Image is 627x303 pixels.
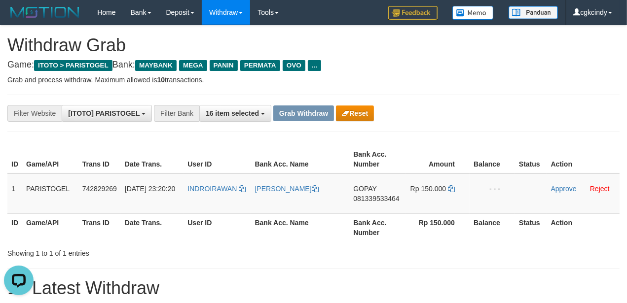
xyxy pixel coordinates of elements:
th: Date Trans. [121,213,184,241]
a: Copy 150000 to clipboard [448,185,455,193]
button: [ITOTO] PARISTOGEL [62,105,152,122]
th: Status [515,213,547,241]
span: MEGA [179,60,207,71]
span: [DATE] 23:20:20 [125,185,175,193]
span: Copy 081339533464 to clipboard [353,195,399,202]
th: User ID [184,213,251,241]
span: MAYBANK [135,60,177,71]
th: Trans ID [78,213,121,241]
span: PANIN [210,60,238,71]
th: Action [547,213,620,241]
span: ... [308,60,321,71]
th: Bank Acc. Name [251,213,350,241]
th: Game/API [22,213,78,241]
td: PARISTOGEL [22,173,78,214]
td: - - - [470,173,515,214]
th: User ID [184,145,251,173]
span: PERMATA [240,60,280,71]
span: ITOTO > PARISTOGEL [34,60,112,71]
th: Bank Acc. Number [349,213,406,241]
span: INDROIRAWAN [187,185,237,193]
a: INDROIRAWAN [187,185,246,193]
button: 16 item selected [199,105,271,122]
th: Bank Acc. Name [251,145,350,173]
span: GOPAY [353,185,376,193]
div: Filter Website [7,105,62,122]
th: Balance [470,145,515,173]
th: Rp 150.000 [406,213,470,241]
th: Date Trans. [121,145,184,173]
strong: 10 [157,76,165,84]
button: Grab Withdraw [273,105,334,121]
h1: Withdraw Grab [7,35,620,55]
th: ID [7,145,22,173]
span: [ITOTO] PARISTOGEL [68,109,140,117]
span: 742829269 [82,185,117,193]
img: MOTION_logo.png [7,5,82,20]
button: Reset [336,105,374,121]
p: Grab and process withdraw. Maximum allowed is transactions. [7,75,620,85]
img: Feedback.jpg [388,6,438,20]
a: Reject [590,185,610,193]
th: ID [7,213,22,241]
span: OVO [283,60,305,71]
span: 16 item selected [206,109,259,117]
img: panduan.png [509,6,558,19]
th: Balance [470,213,515,241]
th: Amount [406,145,470,173]
th: Trans ID [78,145,121,173]
div: Showing 1 to 1 of 1 entries [7,244,254,258]
a: Approve [551,185,577,193]
th: Bank Acc. Number [349,145,406,173]
span: Rp 150.000 [410,185,446,193]
div: Filter Bank [154,105,199,122]
h4: Game: Bank: [7,60,620,70]
h1: 15 Latest Withdraw [7,278,620,298]
th: Status [515,145,547,173]
th: Game/API [22,145,78,173]
td: 1 [7,173,22,214]
button: Open LiveChat chat widget [4,4,34,34]
img: Button%20Memo.svg [452,6,494,20]
th: Action [547,145,620,173]
a: [PERSON_NAME] [255,185,319,193]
